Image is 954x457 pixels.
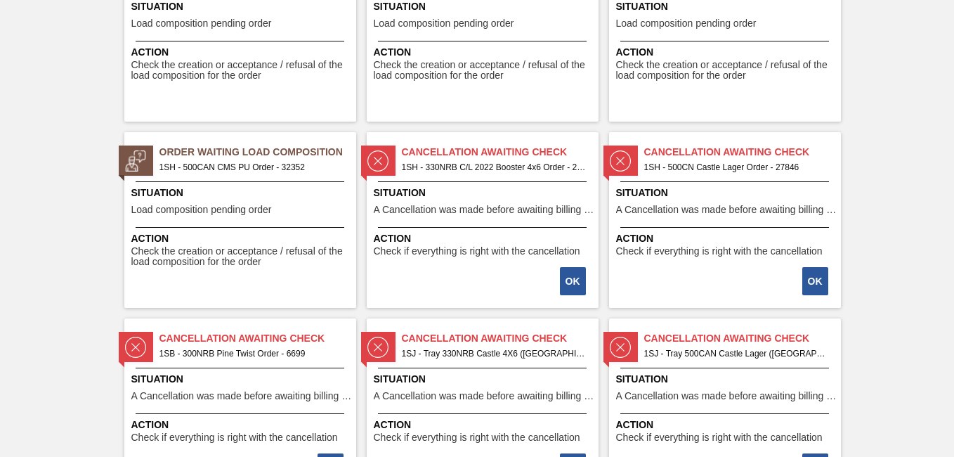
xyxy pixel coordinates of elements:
span: Cancellation Awaiting Check [402,331,599,346]
span: 1SH - 500CAN CMS PU Order - 32352 [159,160,345,175]
span: Check if everything is right with the cancellation [131,432,338,443]
img: status [610,150,631,172]
span: Cancellation Awaiting Check [644,331,841,346]
span: A Cancellation was made before awaiting billing stage [616,391,837,401]
span: Check the creation or acceptance / refusal of the load composition for the order [131,60,353,82]
span: Check if everything is right with the cancellation [616,432,823,443]
span: Action [616,418,837,432]
span: A Cancellation was made before awaiting billing stage [616,205,837,215]
img: status [610,337,631,358]
span: Cancellation Awaiting Check [159,331,356,346]
span: Order Waiting Load Composition [159,145,356,160]
span: Load composition pending order [131,205,272,215]
img: status [125,150,146,172]
span: Action [374,418,595,432]
span: Check if everything is right with the cancellation [374,432,580,443]
span: Action [131,418,353,432]
span: Check the creation or acceptance / refusal of the load composition for the order [374,60,595,82]
span: Situation [131,372,353,387]
span: 1SH - 330NRB C/L 2022 Booster 4x6 Order - 27845 [402,160,587,175]
img: status [125,337,146,358]
span: Load composition pending order [131,18,272,29]
span: Situation [616,372,837,387]
div: Complete task: 2268598 [804,266,830,297]
div: Complete task: 2268595 [561,266,587,297]
span: Action [374,231,595,246]
span: Situation [131,186,353,200]
span: 1SB - 300NRB Pine Twist Order - 6699 [159,346,345,361]
span: 1SH - 500CN Castle Lager Order - 27846 [644,160,830,175]
span: A Cancellation was made before awaiting billing stage [374,205,595,215]
span: Action [131,45,353,60]
span: 1SJ - Tray 500CAN Castle Lager (Hogwarts) Order - 31972 [644,346,830,361]
span: Load composition pending order [616,18,757,29]
span: Cancellation Awaiting Check [402,145,599,160]
span: Action [616,231,837,246]
span: Situation [374,186,595,200]
span: Action [616,45,837,60]
span: A Cancellation was made before awaiting billing stage [131,391,353,401]
span: Check if everything is right with the cancellation [616,246,823,257]
span: 1SJ - Tray 330NRB Castle 4X6 (Hogwarts) Order - 31970 [402,346,587,361]
span: Load composition pending order [374,18,514,29]
span: A Cancellation was made before awaiting billing stage [374,391,595,401]
span: Situation [616,186,837,200]
span: Action [131,231,353,246]
span: Cancellation Awaiting Check [644,145,841,160]
span: Situation [374,372,595,387]
span: Check the creation or acceptance / refusal of the load composition for the order [616,60,837,82]
span: Check the creation or acceptance / refusal of the load composition for the order [131,246,353,268]
img: status [367,337,388,358]
img: status [367,150,388,172]
button: OK [802,267,828,295]
button: OK [560,267,586,295]
span: Check if everything is right with the cancellation [374,246,580,257]
span: Action [374,45,595,60]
